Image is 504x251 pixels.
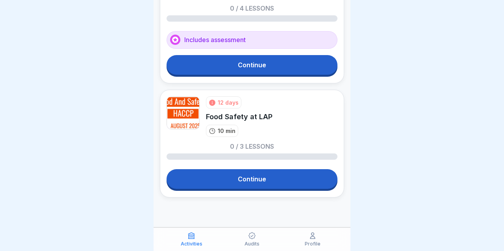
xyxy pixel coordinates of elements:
p: 0 / 4 lessons [230,5,274,11]
p: 10 min [218,127,235,135]
p: Audits [245,241,259,247]
a: Continue [167,55,337,75]
img: x361whyuq7nogn2y6dva7jo9.png [167,96,200,129]
p: Activities [181,241,202,247]
p: 0 / 3 lessons [230,143,274,149]
p: Profile [305,241,321,247]
div: 12 days [218,98,239,107]
div: Food Safety at LAP [206,112,272,122]
div: Includes assessment [167,31,337,49]
a: Continue [167,169,337,189]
